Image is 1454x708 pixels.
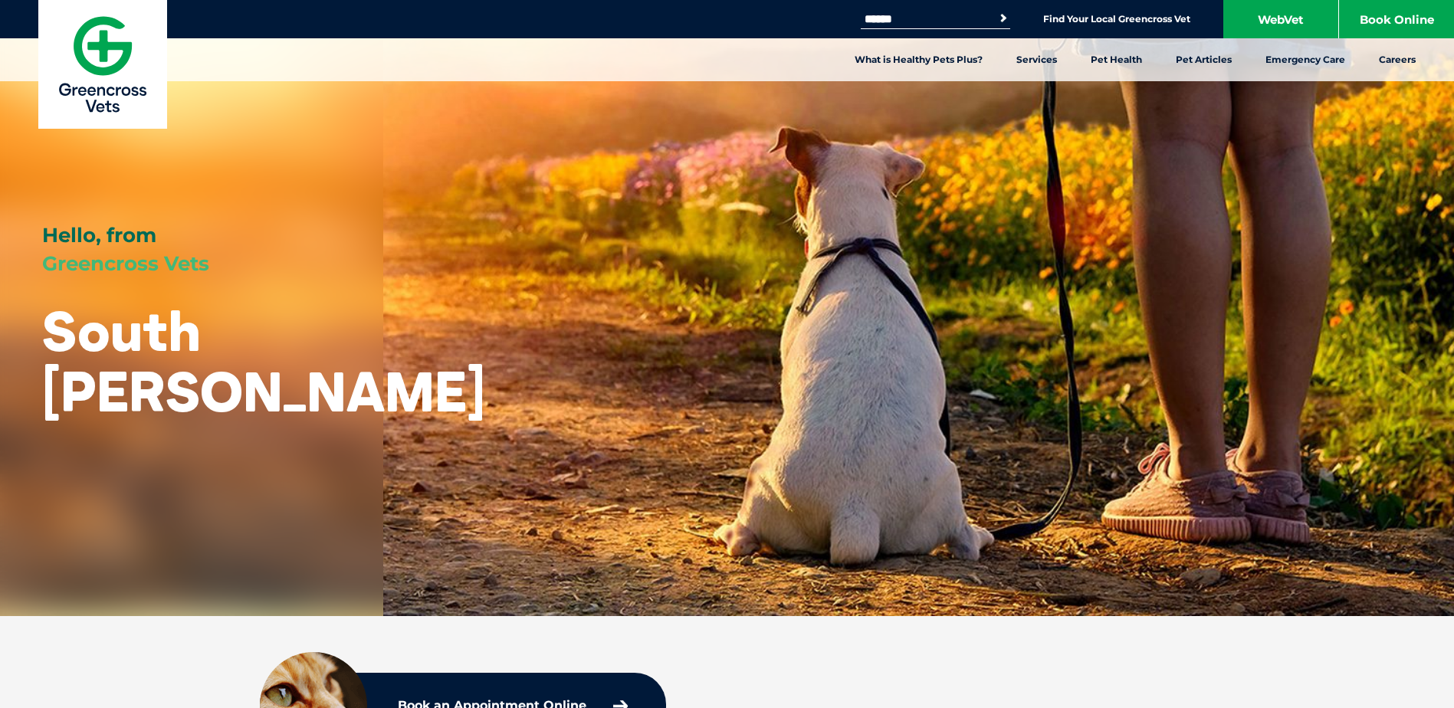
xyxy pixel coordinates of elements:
[42,251,209,276] span: Greencross Vets
[838,38,999,81] a: What is Healthy Pets Plus?
[1362,38,1433,81] a: Careers
[42,300,485,421] h1: South [PERSON_NAME]
[999,38,1074,81] a: Services
[1043,13,1190,25] a: Find Your Local Greencross Vet
[1074,38,1159,81] a: Pet Health
[1249,38,1362,81] a: Emergency Care
[996,11,1011,26] button: Search
[1159,38,1249,81] a: Pet Articles
[42,223,156,247] span: Hello, from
